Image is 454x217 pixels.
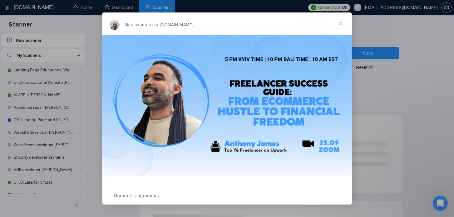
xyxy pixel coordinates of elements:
[329,12,352,35] span: Закрити
[110,20,120,30] img: Profile image for Mariia
[137,22,194,27] span: з додатка [DOMAIN_NAME]
[102,187,352,205] div: Відкрити бесіду й відповісти
[114,192,164,200] span: Напишіть відповідь…
[125,22,137,27] span: Mariia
